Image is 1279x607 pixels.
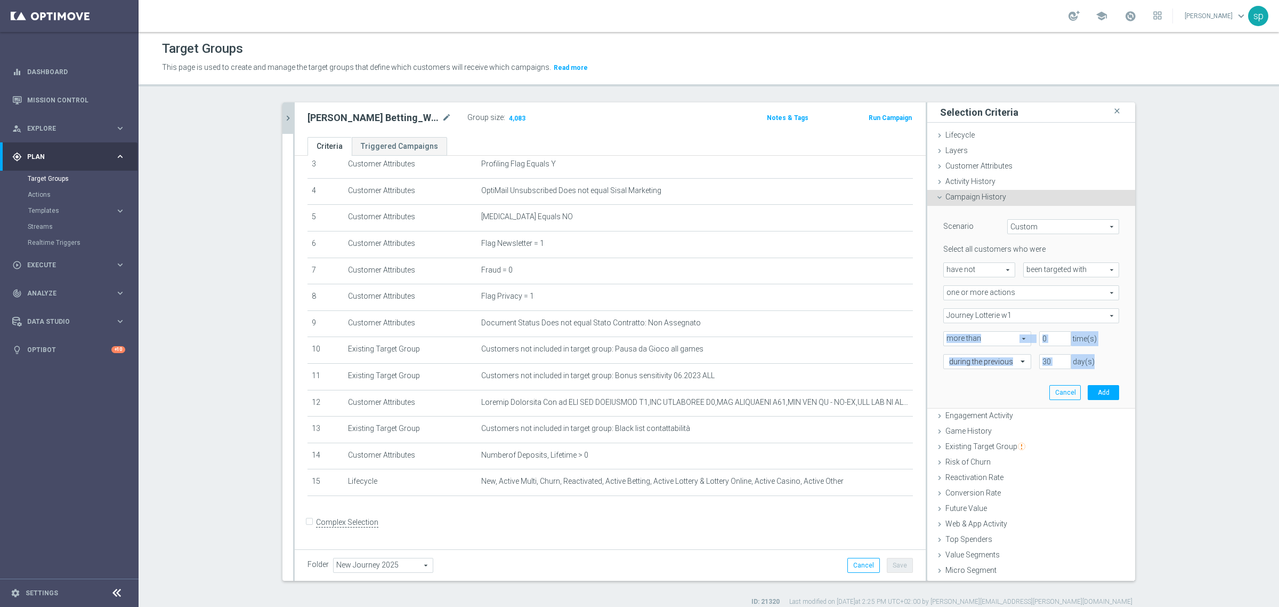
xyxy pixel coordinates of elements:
[945,427,992,435] span: Game History
[352,137,447,156] a: Triggered Campaigns
[12,153,126,161] button: gps_fixed Plan keyboard_arrow_right
[344,152,477,179] td: Customer Attributes
[766,112,810,124] button: Notes & Tags
[344,231,477,258] td: Customer Attributes
[945,520,1007,528] span: Web & App Activity
[344,258,477,284] td: Customer Attributes
[344,337,477,364] td: Existing Target Group
[307,152,344,179] td: 3
[28,190,111,199] a: Actions
[28,171,137,187] div: Target Groups
[111,346,125,353] div: +10
[943,222,974,230] lable: Scenario
[344,205,477,231] td: Customer Attributes
[27,318,115,325] span: Data Studio
[12,261,126,269] button: play_circle_outline Execute keyboard_arrow_right
[12,67,22,77] i: equalizer
[162,41,243,57] h1: Target Groups
[481,186,661,195] span: OptiMail Unsubscribed Does not equal Sisal Marketing
[1235,10,1247,22] span: keyboard_arrow_down
[26,590,58,596] a: Settings
[481,477,844,486] span: New, Active Multi, Churn, Reactivated, Active Betting, Active Lottery & Lottery Online, Active Ca...
[481,239,544,248] span: Flag Newsletter = 1
[307,363,344,390] td: 11
[1184,8,1248,24] a: [PERSON_NAME]keyboard_arrow_down
[344,310,477,337] td: Customer Attributes
[12,68,126,76] button: equalizer Dashboard
[115,316,125,326] i: keyboard_arrow_right
[945,411,1013,420] span: Engagement Activity
[945,162,1013,170] span: Customer Attributes
[12,124,115,133] div: Explore
[12,152,115,162] div: Plan
[945,535,992,544] span: Top Spenders
[27,125,115,132] span: Explore
[344,443,477,469] td: Customer Attributes
[1049,385,1081,400] button: Cancel
[307,443,344,469] td: 14
[12,317,115,326] div: Data Studio
[115,288,125,298] i: keyboard_arrow_right
[12,317,126,326] div: Data Studio keyboard_arrow_right
[945,473,1003,482] span: Reactivation Rate
[1096,10,1107,22] span: school
[307,469,344,496] td: 15
[481,371,715,380] span: Customers not included in target group: Bonus sensitivity 06.2023 ALL
[28,187,137,203] div: Actions
[481,159,556,169] span: Profiling Flag Equals Y
[307,137,352,156] a: Criteria
[868,112,913,124] button: Run Campaign
[344,417,477,443] td: Existing Target Group
[467,113,504,122] label: Group size
[945,442,1025,451] span: Existing Target Group
[945,550,1000,559] span: Value Segments
[481,398,909,407] span: Loremip Dolorsita Con ad ELI SED DOEIUSMOD T1,INC UTLABOREE D0,MAG ALIQUAENI A61,MIN VEN QU - NO-...
[12,152,22,162] i: gps_fixed
[28,207,104,214] span: Templates
[162,63,551,71] span: This page is used to create and manage the target groups that define which customers will receive...
[115,206,125,216] i: keyboard_arrow_right
[344,469,477,496] td: Lifecycle
[12,345,22,355] i: lightbulb
[12,124,22,133] i: person_search
[28,206,126,215] button: Templates keyboard_arrow_right
[481,266,513,275] span: Fraud = 0
[28,222,111,231] a: Streams
[945,458,991,466] span: Risk of Churn
[307,231,344,258] td: 6
[307,417,344,443] td: 13
[12,124,126,133] button: person_search Explore keyboard_arrow_right
[307,390,344,417] td: 12
[12,260,115,270] div: Execute
[789,597,1132,606] label: Last modified on [DATE] at 2:25 PM UTC+02:00 by [PERSON_NAME][EMAIL_ADDRESS][PERSON_NAME][DOMAIN_...
[481,318,701,328] span: Document Status Does not equal Stato Contratto: Non Assegnato
[481,424,690,433] span: Customers not included in target group: Black list contattabilità
[27,58,125,86] a: Dashboard
[12,289,126,298] button: track_changes Analyze keyboard_arrow_right
[27,336,111,364] a: Optibot
[1073,357,1095,366] span: day(s)
[344,178,477,205] td: Customer Attributes
[504,113,505,122] label: :
[307,178,344,205] td: 4
[12,346,126,354] div: lightbulb Optibot +10
[12,58,125,86] div: Dashboard
[12,260,22,270] i: play_circle_outline
[28,203,137,219] div: Templates
[316,517,378,528] label: Complex Selection
[27,86,125,114] a: Mission Control
[344,363,477,390] td: Existing Target Group
[283,113,293,123] i: chevron_right
[307,111,440,124] h2: [PERSON_NAME] Betting_Weekly_Si-Si reg 8-16
[553,62,589,74] button: Read more
[442,111,451,124] i: mode_edit
[307,284,344,311] td: 8
[11,588,20,598] i: settings
[307,310,344,337] td: 9
[12,96,126,105] div: Mission Control
[481,292,534,301] span: Flag Privacy = 1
